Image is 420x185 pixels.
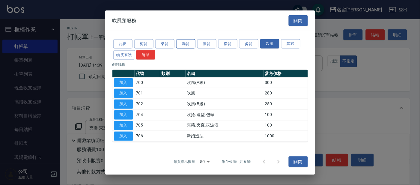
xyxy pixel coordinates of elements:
th: 代號 [135,70,160,77]
td: 100 [264,109,308,120]
td: 100 [264,120,308,131]
button: 加入 [114,110,133,119]
td: 新娘造型 [186,131,264,142]
div: 50 [198,154,212,170]
button: 關閉 [289,157,308,168]
span: 吹風類服務 [112,17,136,23]
p: 6 筆服務 [112,62,308,67]
button: 頭皮養護 [113,50,136,59]
button: 其它 [281,39,300,49]
td: 1000 [264,131,308,142]
td: 706 [135,131,160,142]
td: 705 [135,120,160,131]
button: 染髮 [155,39,174,49]
th: 名稱 [186,70,264,77]
button: 加入 [114,78,133,87]
button: 接髮 [218,39,237,49]
td: 300 [264,77,308,88]
button: 洗髮 [176,39,195,49]
button: 關閉 [289,15,308,26]
td: 吹捲.造型.包頭 [186,109,264,120]
button: 瓦皮 [113,39,133,49]
button: 燙髮 [239,39,258,49]
button: 加入 [114,132,133,141]
button: 加入 [114,121,133,130]
th: 參考價格 [264,70,308,77]
td: 吹風(B級) [186,99,264,109]
td: 吹風 [186,88,264,99]
td: 700 [135,77,160,88]
td: 吹風(A級) [186,77,264,88]
button: 加入 [114,89,133,98]
button: 清除 [136,50,155,59]
button: 剪髮 [134,39,153,49]
td: 704 [135,109,160,120]
button: 吹風 [260,39,279,49]
button: 護髮 [197,39,216,49]
p: 第 1–6 筆 共 6 筆 [222,159,251,165]
button: 加入 [114,100,133,109]
td: 702 [135,99,160,109]
td: 701 [135,88,160,99]
td: 280 [264,88,308,99]
td: 夾捲.夾直.夾波浪 [186,120,264,131]
td: 250 [264,99,308,109]
th: 類別 [160,70,186,77]
p: 每頁顯示數量 [174,159,195,165]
